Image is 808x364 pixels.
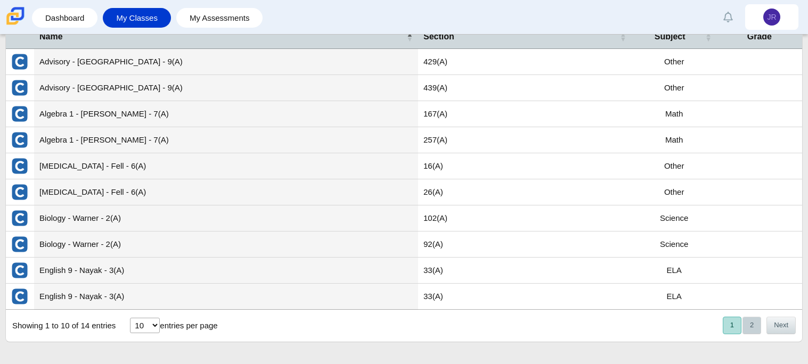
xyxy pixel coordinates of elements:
td: 167(A) [418,101,632,127]
span: Name [39,31,404,43]
img: External class connected through Clever [11,79,28,96]
td: 26(A) [418,179,632,205]
td: Biology - Warner - 2(A) [34,205,418,231]
td: Other [632,49,717,75]
span: Subject [637,31,703,43]
td: 16(A) [418,153,632,179]
td: Math [632,101,717,127]
a: Alerts [716,5,740,29]
img: External class connected through Clever [11,288,28,305]
td: Other [632,75,717,101]
td: Algebra 1 - [PERSON_NAME] - 7(A) [34,101,418,127]
img: External class connected through Clever [11,184,28,201]
span: Section : Activate to sort [620,31,626,42]
a: My Assessments [182,8,258,28]
img: External class connected through Clever [11,236,28,253]
img: External class connected through Clever [11,210,28,227]
td: Science [632,205,717,231]
img: External class connected through Clever [11,131,28,148]
td: ELA [632,258,717,284]
td: Science [632,231,717,258]
img: Carmen School of Science & Technology [4,5,27,27]
span: JR [767,13,776,21]
td: English 9 - Nayak - 3(A) [34,284,418,310]
td: Biology - Warner - 2(A) [34,231,418,258]
td: [MEDICAL_DATA] - Fell - 6(A) [34,179,418,205]
td: 33(A) [418,258,632,284]
a: My Classes [108,8,166,28]
span: Name : Activate to invert sorting [406,31,413,42]
span: Grade [722,31,797,43]
div: Showing 1 to 10 of 14 entries [6,310,116,342]
td: [MEDICAL_DATA] - Fell - 6(A) [34,153,418,179]
td: 92(A) [418,231,632,258]
td: 33(A) [418,284,632,310]
td: 102(A) [418,205,632,231]
img: External class connected through Clever [11,158,28,175]
td: Math [632,127,717,153]
img: External class connected through Clever [11,105,28,122]
a: JR [745,4,798,30]
a: Dashboard [37,8,92,28]
td: 257(A) [418,127,632,153]
button: 1 [723,317,741,334]
span: Subject : Activate to sort [705,31,712,42]
td: 429(A) [418,49,632,75]
td: 439(A) [418,75,632,101]
td: Other [632,153,717,179]
td: ELA [632,284,717,310]
img: External class connected through Clever [11,53,28,70]
img: External class connected through Clever [11,262,28,279]
td: Algebra 1 - [PERSON_NAME] - 7(A) [34,127,418,153]
td: Advisory - [GEOGRAPHIC_DATA] - 9(A) [34,75,418,101]
button: Next [766,317,796,334]
td: Advisory - [GEOGRAPHIC_DATA] - 9(A) [34,49,418,75]
td: English 9 - Nayak - 3(A) [34,258,418,284]
nav: pagination [722,317,796,334]
span: Section [423,31,618,43]
label: entries per page [160,321,217,330]
a: Carmen School of Science & Technology [4,20,27,29]
td: Other [632,179,717,205]
button: 2 [742,317,761,334]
